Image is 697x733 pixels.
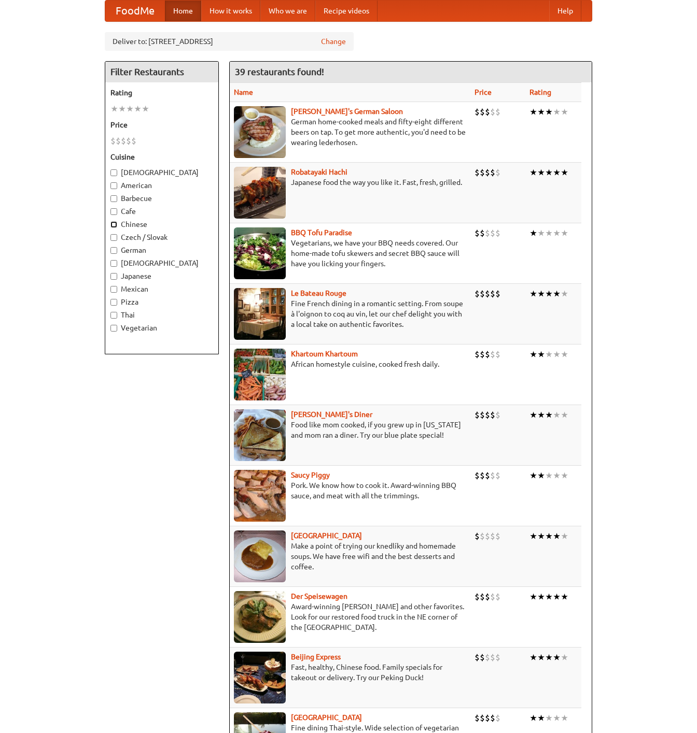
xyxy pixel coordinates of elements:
input: Thai [110,312,117,319]
input: American [110,182,117,189]
a: Help [549,1,581,21]
label: Vegetarian [110,323,213,333]
b: [GEOGRAPHIC_DATA] [291,531,362,540]
li: ★ [561,712,568,724]
b: Der Speisewagen [291,592,347,600]
input: [DEMOGRAPHIC_DATA] [110,169,117,176]
li: ★ [529,227,537,239]
li: $ [475,470,480,481]
li: ★ [545,409,553,421]
p: German home-cooked meals and fifty-eight different beers on tap. To get more authentic, you'd nee... [234,117,466,148]
li: ★ [537,288,545,299]
li: ★ [561,167,568,178]
img: beijing.jpg [234,652,286,703]
li: $ [490,409,495,421]
li: $ [131,135,136,147]
li: ★ [118,103,126,114]
li: ★ [561,652,568,663]
li: $ [485,167,490,178]
li: ★ [126,103,134,114]
b: [PERSON_NAME]'s German Saloon [291,107,403,116]
li: $ [475,530,480,542]
p: Fine French dining in a romantic setting. From soupe à l'oignon to coq au vin, let our chef delig... [234,298,466,329]
li: $ [490,167,495,178]
b: [GEOGRAPHIC_DATA] [291,713,362,722]
label: [DEMOGRAPHIC_DATA] [110,258,213,268]
img: speisewagen.jpg [234,591,286,643]
li: $ [495,409,500,421]
li: $ [475,106,480,118]
li: $ [116,135,121,147]
label: German [110,245,213,255]
h5: Cuisine [110,152,213,162]
input: Czech / Slovak [110,234,117,241]
li: ★ [537,530,545,542]
li: ★ [561,106,568,118]
li: ★ [110,103,118,114]
li: ★ [545,167,553,178]
li: $ [495,591,500,602]
li: $ [480,652,485,663]
li: ★ [529,409,537,421]
img: bateaurouge.jpg [234,288,286,340]
img: saucy.jpg [234,470,286,522]
li: ★ [529,106,537,118]
a: Name [234,88,253,96]
li: $ [480,470,485,481]
li: ★ [529,591,537,602]
img: esthers.jpg [234,106,286,158]
img: khartoum.jpg [234,349,286,400]
a: BBQ Tofu Paradise [291,228,352,237]
li: ★ [537,652,545,663]
li: $ [475,652,480,663]
a: Who we are [260,1,315,21]
li: ★ [537,470,545,481]
input: Mexican [110,286,117,293]
li: $ [475,167,480,178]
p: Vegetarians, we have your BBQ needs covered. Our home-made tofu skewers and secret BBQ sauce will... [234,238,466,269]
li: ★ [545,591,553,602]
li: $ [495,227,500,239]
label: Czech / Slovak [110,232,213,242]
li: ★ [561,288,568,299]
li: $ [485,349,490,360]
p: Award-winning [PERSON_NAME] and other favorites. Look for our restored food truck in the NE corne... [234,601,466,633]
img: czechpoint.jpg [234,530,286,582]
li: ★ [553,227,561,239]
p: Fast, healthy, Chinese food. Family specials for takeout or delivery. Try our Peking Duck! [234,662,466,683]
label: Chinese [110,219,213,229]
a: FoodMe [105,1,165,21]
li: ★ [545,530,553,542]
li: ★ [553,470,561,481]
li: ★ [529,288,537,299]
li: $ [480,167,485,178]
ng-pluralize: 39 restaurants found! [235,67,324,77]
li: ★ [553,409,561,421]
li: $ [495,288,500,299]
b: Le Bateau Rouge [291,289,346,297]
label: Pizza [110,297,213,307]
a: Recipe videos [315,1,378,21]
input: Chinese [110,221,117,228]
a: Beijing Express [291,653,341,661]
li: $ [485,227,490,239]
li: ★ [561,470,568,481]
li: $ [490,591,495,602]
li: $ [480,227,485,239]
li: ★ [529,712,537,724]
h5: Rating [110,88,213,98]
li: ★ [537,409,545,421]
li: $ [485,530,490,542]
a: [PERSON_NAME]'s Diner [291,410,372,419]
li: $ [475,349,480,360]
li: ★ [553,530,561,542]
p: Pork. We know how to cook it. Award-winning BBQ sauce, and meat with all the trimmings. [234,480,466,501]
li: $ [485,652,490,663]
li: ★ [561,227,568,239]
label: Japanese [110,271,213,281]
li: $ [475,288,480,299]
p: African homestyle cuisine, cooked fresh daily. [234,359,466,369]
